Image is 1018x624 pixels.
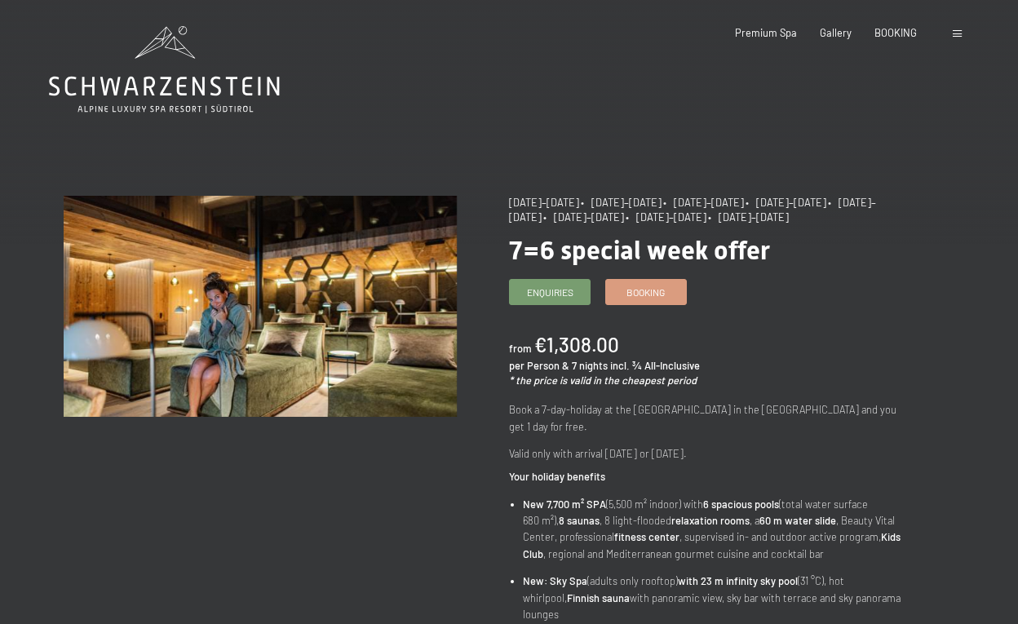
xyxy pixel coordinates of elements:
strong: Finnish sauna [567,591,630,604]
span: • [DATE]–[DATE] [663,196,744,209]
span: • [DATE]–[DATE] [543,210,624,223]
p: Valid only with arrival [DATE] or [DATE]. [509,445,902,462]
a: Premium Spa [735,26,797,39]
strong: 60 m water slide [759,514,836,527]
span: 7 nights [572,359,608,372]
li: (adults only rooftop) (31 °C), hot whirlpool, with panoramic view, sky bar with terrace and sky p... [523,573,902,622]
strong: relaxation rooms [671,514,750,527]
span: Enquiries [527,285,573,299]
img: 7=6 særligt ugetilbud [64,196,457,417]
span: • [DATE]–[DATE] [626,210,706,223]
strong: with 23 m infinity sky pool [678,574,798,587]
a: Enquiries [510,280,590,304]
span: • [DATE]–[DATE] [746,196,826,209]
strong: fitness center [614,530,679,543]
strong: 6 spacious pools [703,498,779,511]
strong: New 7,700 m² SPA [523,498,606,511]
strong: Your holiday benefits [509,470,605,483]
span: per Person & [509,359,569,372]
b: €1,308.00 [534,333,619,356]
a: Booking [606,280,686,304]
strong: 8 saunas [559,514,600,527]
span: • [DATE]–[DATE] [509,196,876,223]
a: Gallery [820,26,852,39]
span: from [509,342,532,355]
span: 7=6 special week offer [509,235,770,266]
a: BOOKING [874,26,917,39]
li: (5,500 m² indoor) with (total water surface 680 m²), , 8 light-flooded , a , Beauty Vital Center,... [523,496,902,563]
span: • [DATE]–[DATE] [708,210,789,223]
strong: Kids Club [523,530,901,560]
span: • [DATE]–[DATE] [581,196,662,209]
strong: New: Sky Spa [523,574,587,587]
span: incl. ¾ All-Inclusive [610,359,700,372]
span: Booking [626,285,665,299]
span: [DATE]–[DATE] [509,196,579,209]
p: Book a 7-day-holiday at the [GEOGRAPHIC_DATA] in the [GEOGRAPHIC_DATA] and you get 1 day for free. [509,401,902,435]
em: * the price is valid in the cheapest period [509,374,697,387]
